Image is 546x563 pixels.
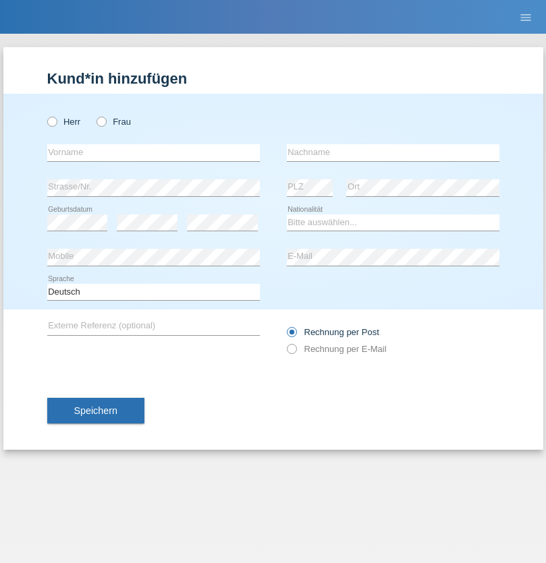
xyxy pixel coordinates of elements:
h1: Kund*in hinzufügen [47,70,499,87]
input: Rechnung per Post [287,327,296,344]
label: Herr [47,117,81,127]
label: Rechnung per Post [287,327,379,337]
button: Speichern [47,398,144,423]
label: Rechnung per E-Mail [287,344,387,354]
label: Frau [97,117,131,127]
a: menu [512,13,539,21]
input: Rechnung per E-Mail [287,344,296,361]
i: menu [519,11,533,24]
input: Herr [47,117,56,125]
span: Speichern [74,405,117,416]
input: Frau [97,117,105,125]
